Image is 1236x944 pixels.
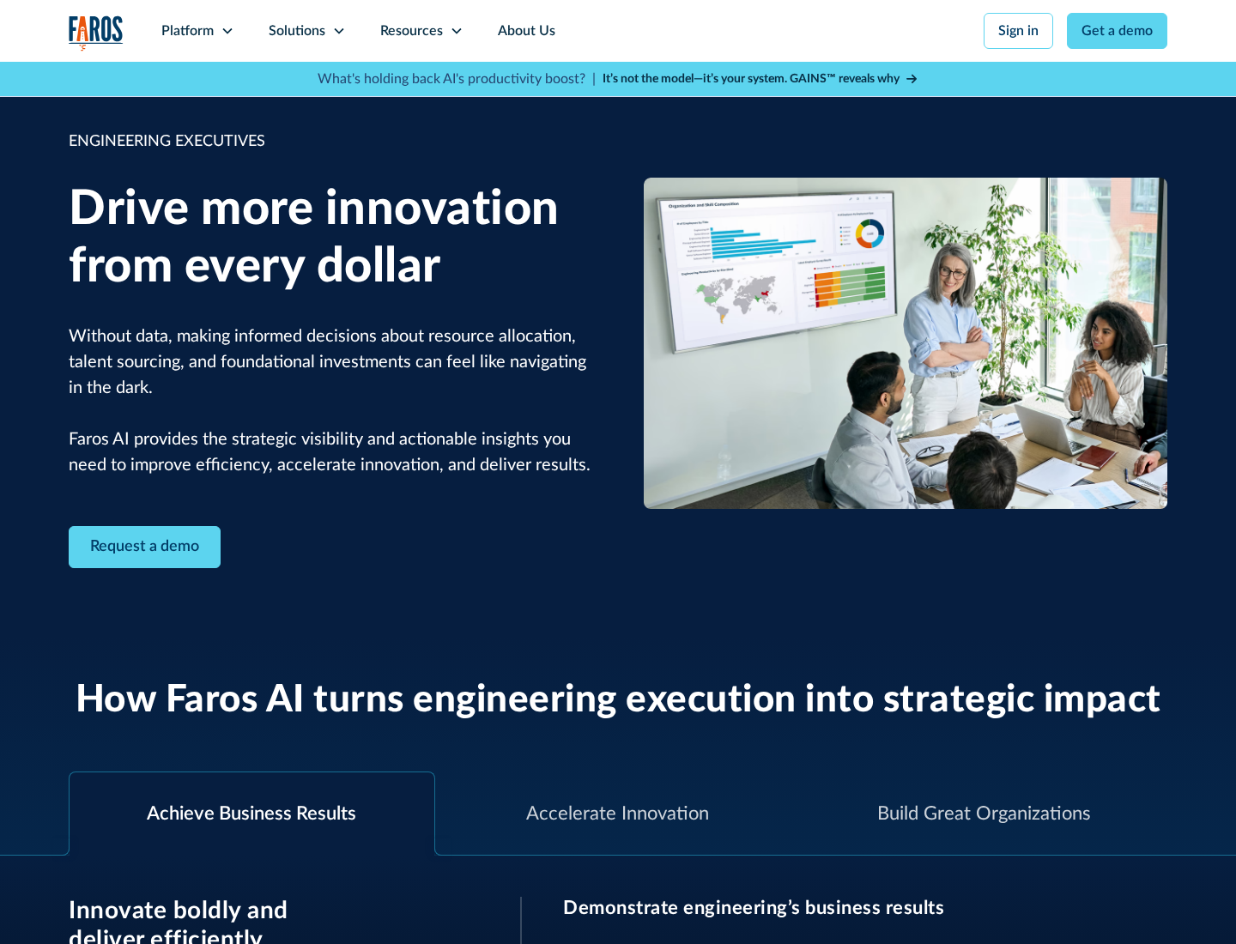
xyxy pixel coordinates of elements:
[69,15,124,51] a: home
[69,181,592,296] h1: Drive more innovation from every dollar
[76,678,1161,723] h2: How Faros AI turns engineering execution into strategic impact
[147,800,356,828] div: Achieve Business Results
[69,130,592,154] div: ENGINEERING EXECUTIVES
[603,73,900,85] strong: It’s not the model—it’s your system. GAINS™ reveals why
[380,21,443,41] div: Resources
[269,21,325,41] div: Solutions
[603,70,918,88] a: It’s not the model—it’s your system. GAINS™ reveals why
[318,69,596,89] p: What's holding back AI's productivity boost? |
[69,526,221,568] a: Contact Modal
[877,800,1091,828] div: Build Great Organizations
[69,15,124,51] img: Logo of the analytics and reporting company Faros.
[984,13,1053,49] a: Sign in
[563,897,1167,919] h3: Demonstrate engineering’s business results
[1067,13,1167,49] a: Get a demo
[161,21,214,41] div: Platform
[526,800,709,828] div: Accelerate Innovation
[69,324,592,478] p: Without data, making informed decisions about resource allocation, talent sourcing, and foundatio...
